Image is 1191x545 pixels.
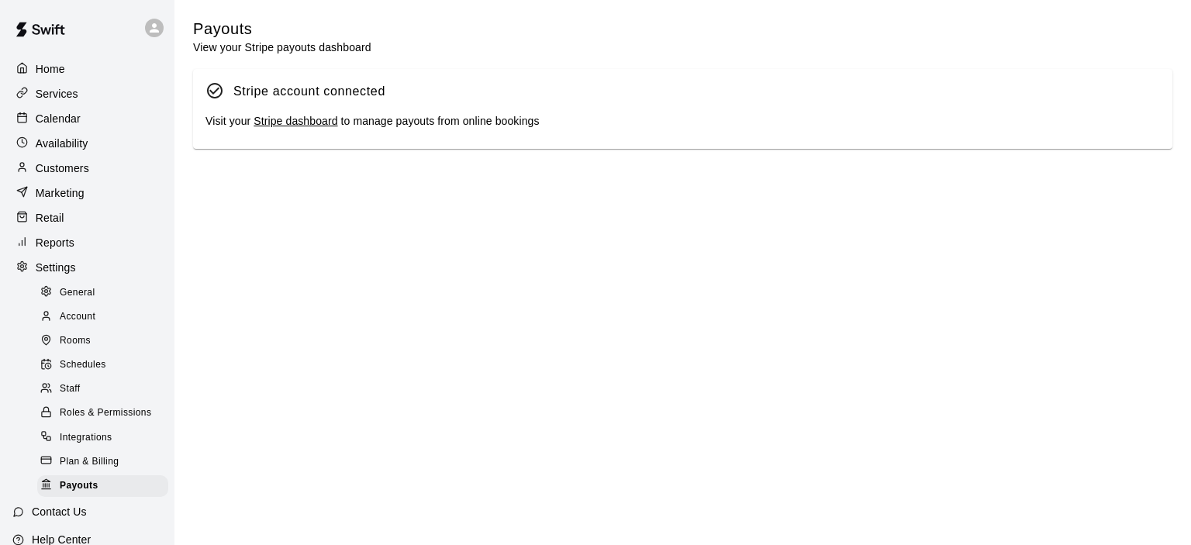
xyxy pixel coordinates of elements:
[12,206,162,229] a: Retail
[60,357,106,373] span: Schedules
[37,354,174,378] a: Schedules
[36,111,81,126] p: Calendar
[60,430,112,446] span: Integrations
[37,305,174,329] a: Account
[12,181,162,205] a: Marketing
[37,306,168,328] div: Account
[37,451,168,473] div: Plan & Billing
[36,235,74,250] p: Reports
[60,333,91,349] span: Rooms
[37,330,168,352] div: Rooms
[36,136,88,151] p: Availability
[37,402,174,426] a: Roles & Permissions
[36,86,78,102] p: Services
[254,115,337,127] a: Stripe dashboard
[12,132,162,155] a: Availability
[60,381,80,397] span: Staff
[36,160,89,176] p: Customers
[12,82,162,105] a: Services
[193,19,371,40] h5: Payouts
[60,285,95,301] span: General
[60,405,151,421] span: Roles & Permissions
[233,81,385,102] div: Stripe account connected
[12,231,162,254] a: Reports
[36,185,85,201] p: Marketing
[37,426,174,450] a: Integrations
[37,281,174,305] a: General
[12,107,162,130] a: Calendar
[60,478,98,494] span: Payouts
[193,40,371,55] p: View your Stripe payouts dashboard
[37,378,168,400] div: Staff
[37,282,168,304] div: General
[37,427,168,449] div: Integrations
[37,474,174,498] a: Payouts
[60,454,119,470] span: Plan & Billing
[36,210,64,226] p: Retail
[36,260,76,275] p: Settings
[36,61,65,77] p: Home
[37,402,168,424] div: Roles & Permissions
[12,256,162,279] a: Settings
[37,475,168,497] div: Payouts
[37,378,174,402] a: Staff
[32,504,87,519] p: Contact Us
[205,113,1160,130] div: Visit your to manage payouts from online bookings
[37,354,168,376] div: Schedules
[12,157,162,180] a: Customers
[37,450,174,474] a: Plan & Billing
[60,309,95,325] span: Account
[12,57,162,81] a: Home
[37,329,174,354] a: Rooms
